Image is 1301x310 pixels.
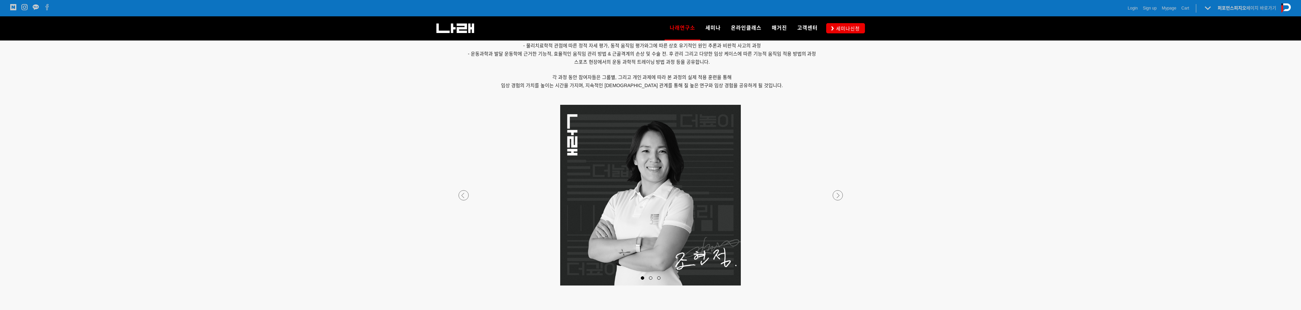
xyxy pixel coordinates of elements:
span: - 운동과학과 발달 운동학에 근거한 기능적, 효율적인 움직임 관리 방법 & 근골격계의 손상 및 수술 전. 후 관리 그리고 다양한 임상 케이스에 따른 기능적 움직임 적용 방법의 과정 [468,51,816,56]
span: 세미나 [705,25,721,31]
a: Login [1128,5,1138,12]
a: 매거진 [767,16,792,40]
a: Cart [1181,5,1189,12]
strong: 퍼포먼스피지오 [1218,5,1246,11]
a: 나래연구소 [665,16,700,40]
span: 매거진 [772,25,787,31]
span: 임상 경험의 가치를 높이는 시간을 가지며, 지속적인 [DEMOGRAPHIC_DATA] 관계를 통해 질 높은 연구와 임상 경험을 공유하게 될 것입니다. [501,83,783,88]
span: 각 과정 동안 참여자들은 그룹별, 그리고 개인 과제에 따라 본 과정의 실제 적용 훈련을 통해 [552,75,731,80]
span: 그에 따른 상호 유기적인 원인 추론과 비판적 사고의 과정 [649,43,761,48]
a: 세미나 [700,16,726,40]
span: 나래연구소 [670,22,695,33]
span: 세미나신청 [834,25,860,32]
span: 온라인클래스 [731,25,762,31]
a: 고객센터 [792,16,823,40]
span: 고객센터 [797,25,818,31]
a: Mypage [1162,5,1177,12]
span: - 물리치료학적 관점에 따른 정적 자세 평가, 동적 움직임 평가와 [523,43,649,48]
span: 스포츠 현장에서의 운동 과학적 트레이닝 방법 과정 등을 공유합니다. [574,59,710,65]
a: 퍼포먼스피지오페이지 바로가기 [1218,5,1276,11]
a: Sign up [1143,5,1157,12]
a: 온라인클래스 [726,16,767,40]
a: 세미나신청 [826,23,865,33]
